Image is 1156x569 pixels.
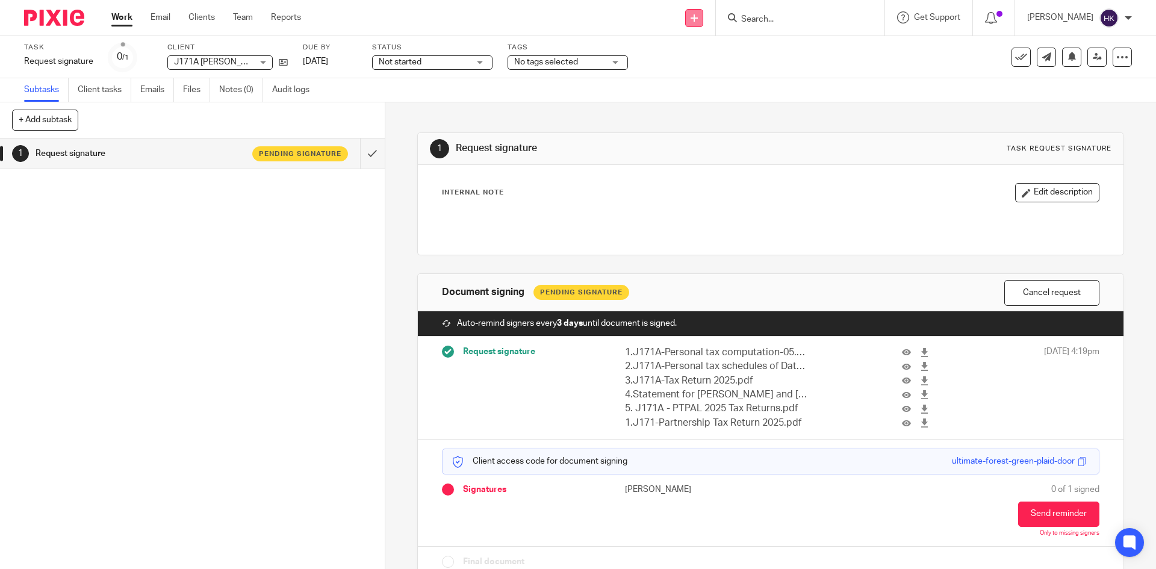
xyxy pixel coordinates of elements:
[24,10,84,26] img: Pixie
[952,455,1075,467] div: ultimate-forest-green-plaid-door
[259,149,341,159] span: Pending signature
[1040,530,1099,537] p: Only to missing signers
[372,43,493,52] label: Status
[533,285,629,300] div: Pending Signature
[24,55,93,67] div: Request signature
[1051,483,1099,496] span: 0 of 1 signed
[24,78,69,102] a: Subtasks
[625,346,807,359] p: 1.J171A-Personal tax computation-05.04.2025.pdf
[463,346,535,358] span: Request signature
[271,11,301,23] a: Reports
[1007,144,1111,154] div: Task request signature
[272,78,319,102] a: Audit logs
[557,319,583,328] strong: 3 days
[1018,502,1099,527] button: Send reminder
[914,13,960,22] span: Get Support
[303,57,328,66] span: [DATE]
[463,483,506,496] span: Signatures
[625,483,771,496] p: [PERSON_NAME]
[78,78,131,102] a: Client tasks
[117,50,129,64] div: 0
[1004,280,1099,306] button: Cancel request
[36,145,244,163] h1: Request signature
[442,286,524,299] h1: Document signing
[625,374,807,388] p: 3.J171A-Tax Return 2025.pdf
[514,58,578,66] span: No tags selected
[1027,11,1093,23] p: [PERSON_NAME]
[12,145,29,162] div: 1
[303,43,357,52] label: Due by
[456,142,797,155] h1: Request signature
[140,78,174,102] a: Emails
[151,11,170,23] a: Email
[167,43,288,52] label: Client
[379,58,421,66] span: Not started
[122,54,129,61] small: /1
[111,11,132,23] a: Work
[625,416,807,430] p: 1.J171-Partnership Tax Return 2025.pdf
[174,58,267,66] span: J171A [PERSON_NAME]
[188,11,215,23] a: Clients
[508,43,628,52] label: Tags
[442,188,504,197] p: Internal Note
[12,110,78,130] button: + Add subtask
[183,78,210,102] a: Files
[625,359,807,373] p: 2.J171A-Personal tax schedules of Data-05.04.2025.pdf
[452,455,627,467] p: Client access code for document signing
[219,78,263,102] a: Notes (0)
[625,402,807,415] p: 5. J171A - PTPAL 2025 Tax Returns.pdf
[463,556,524,568] span: Final document
[1099,8,1119,28] img: svg%3E
[233,11,253,23] a: Team
[740,14,848,25] input: Search
[1044,346,1099,431] span: [DATE] 4:19pm
[1015,183,1099,202] button: Edit description
[430,139,449,158] div: 1
[625,388,807,402] p: 4.Statement for [PERSON_NAME] and [PERSON_NAME] As At [DATE].pdf
[24,43,93,52] label: Task
[457,317,677,329] span: Auto-remind signers every until document is signed.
